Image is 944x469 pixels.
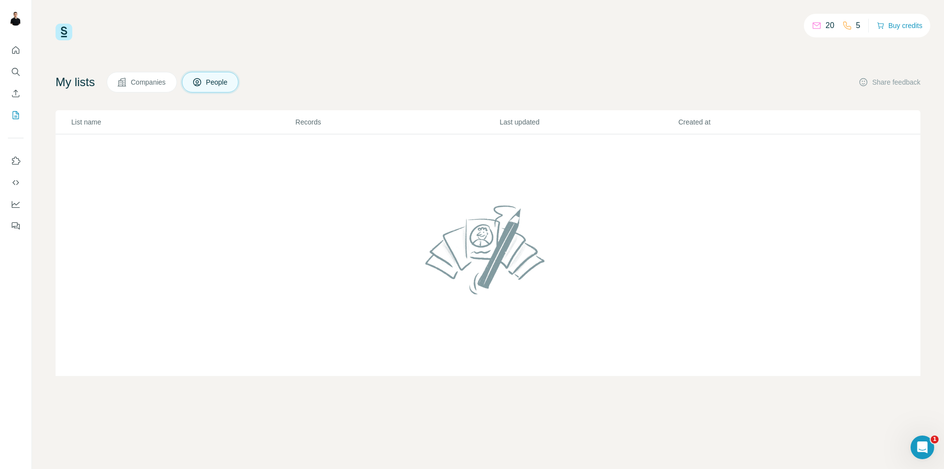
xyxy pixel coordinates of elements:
[8,152,24,170] button: Use Surfe on LinkedIn
[131,77,167,87] span: Companies
[877,19,922,32] button: Buy credits
[8,106,24,124] button: My lists
[931,436,939,443] span: 1
[8,174,24,191] button: Use Surfe API
[8,10,24,26] img: Avatar
[56,74,95,90] h4: My lists
[8,195,24,213] button: Dashboard
[206,77,229,87] span: People
[500,117,677,127] p: Last updated
[858,77,920,87] button: Share feedback
[678,117,856,127] p: Created at
[56,24,72,40] img: Surfe Logo
[911,436,934,459] iframe: Intercom live chat
[8,217,24,235] button: Feedback
[421,197,555,302] img: No lists found
[8,63,24,81] button: Search
[295,117,499,127] p: Records
[826,20,834,31] p: 20
[71,117,295,127] p: List name
[8,41,24,59] button: Quick start
[856,20,860,31] p: 5
[8,85,24,102] button: Enrich CSV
